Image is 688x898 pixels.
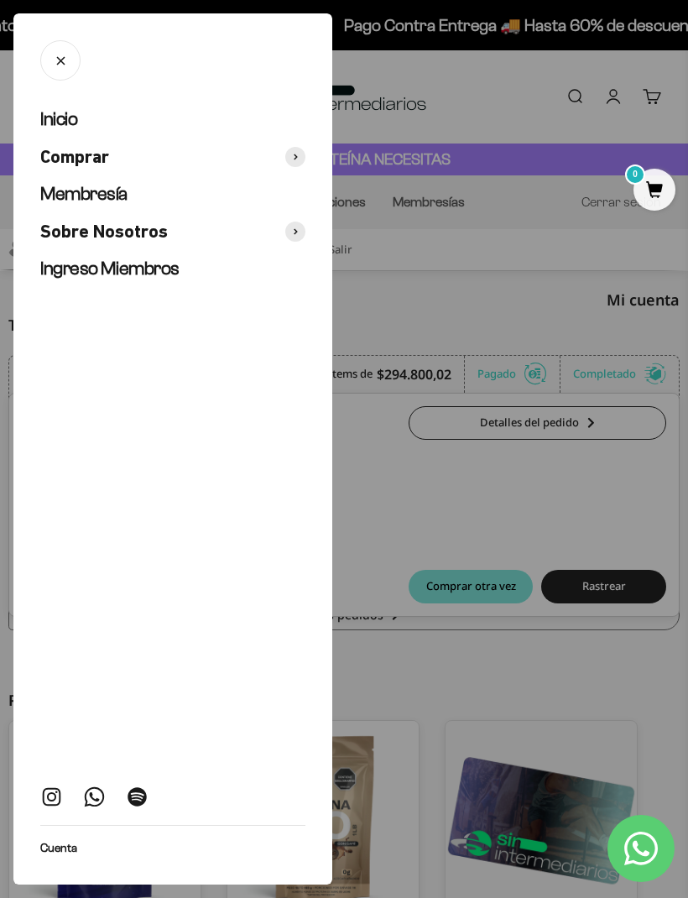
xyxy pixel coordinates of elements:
span: Sobre Nosotros [40,220,168,244]
a: Cuenta [40,839,77,858]
mark: 0 [625,164,645,185]
span: Ingreso Miembros [40,258,180,279]
a: Síguenos en Spotify [126,786,149,808]
span: Comprar [40,145,109,170]
a: Membresía [40,182,305,206]
a: Ingreso Miembros [40,257,305,281]
a: Síguenos en WhatsApp [83,786,106,808]
a: Inicio [40,107,305,132]
span: Membresía [40,183,128,204]
a: Síguenos en Instagram [40,786,63,808]
a: 0 [633,182,675,201]
button: Comprar [40,145,305,170]
button: Cerrar [40,40,81,81]
button: Sobre Nosotros [40,220,305,244]
span: Inicio [40,108,77,129]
